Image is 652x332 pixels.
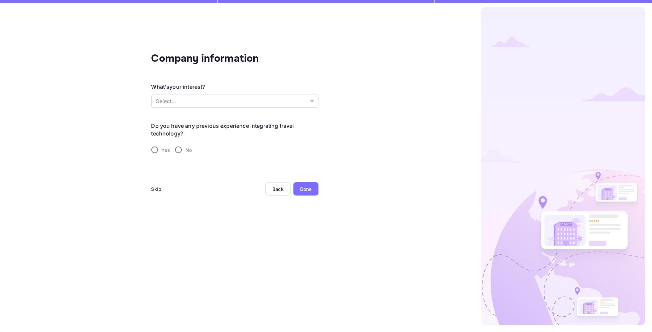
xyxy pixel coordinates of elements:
legend: Do you have any previous experience integrating travel technology? [151,122,318,137]
div: Done [300,186,312,193]
p: Select... [156,97,308,105]
div: Company information [151,51,285,67]
div: Back [272,186,284,192]
div: What's your interest? [151,83,205,91]
div: Skip [151,186,162,193]
span: No [185,146,192,153]
div: Without label [151,94,318,108]
div: travel-experience [151,143,318,157]
span: Yes [162,146,170,153]
img: logo [481,7,645,325]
